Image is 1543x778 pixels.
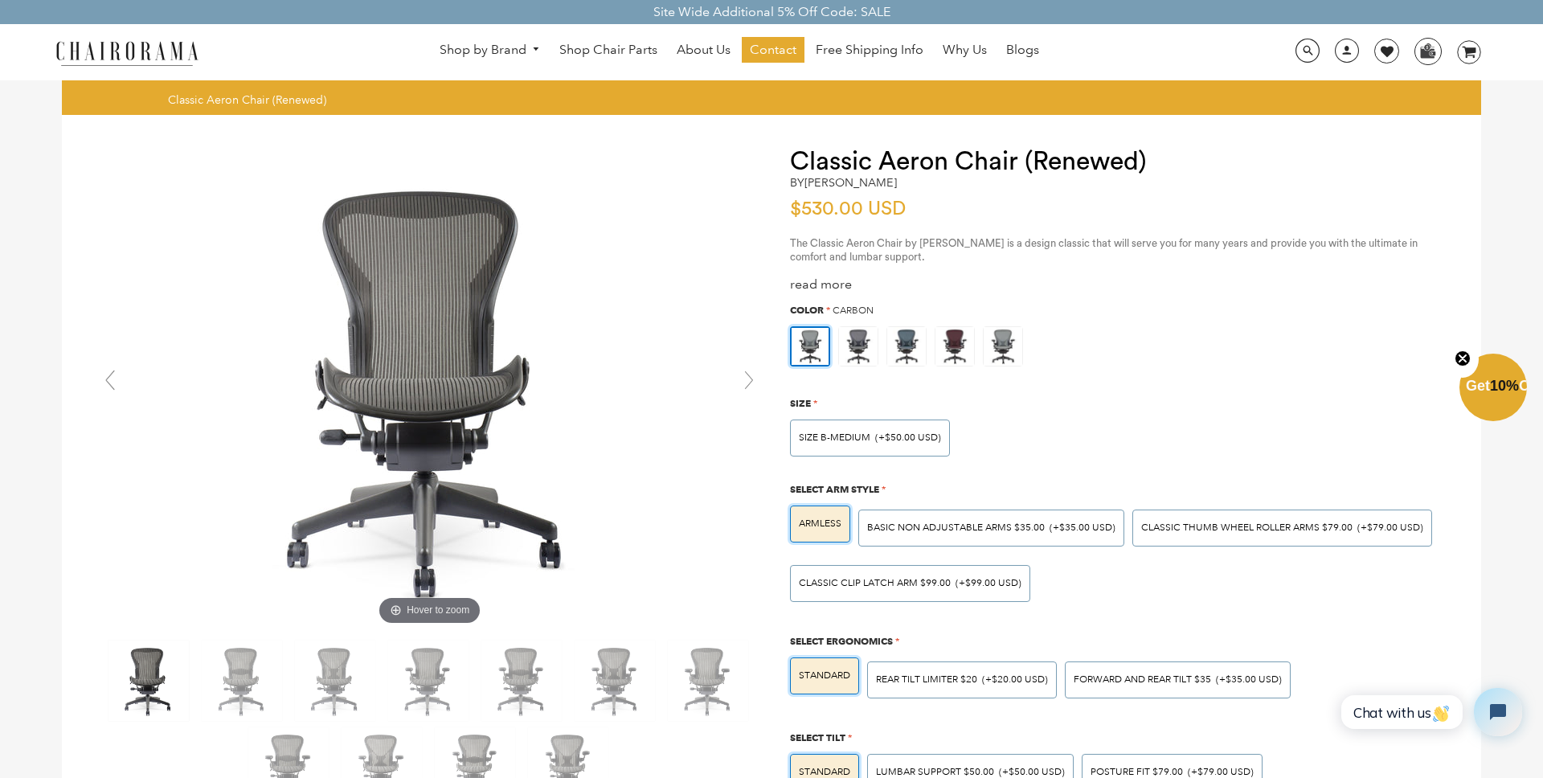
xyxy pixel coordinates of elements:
nav: breadcrumbs [168,92,332,107]
img: https://apo-admin.mageworx.com/front/img/chairorama.myshopify.com/ae6848c9e4cbaa293e2d516f385ec6e... [984,327,1022,366]
img: https://apo-admin.mageworx.com/front/img/chairorama.myshopify.com/f520d7dfa44d3d2e85a5fe9a0a95ca9... [839,327,878,366]
span: (+$35.00 USD) [1216,675,1282,685]
img: WhatsApp_Image_2024-07-12_at_16.23.01.webp [1415,39,1440,63]
img: Classic Aeron Chair (Renewed) - chairorama [668,641,748,721]
span: (+$50.00 USD) [875,433,941,443]
span: Select Ergonomics [790,635,893,647]
a: Free Shipping Info [808,37,931,63]
a: Why Us [935,37,995,63]
img: Classic Aeron Chair (Renewed) - chairorama [295,641,375,721]
span: Get Off [1466,378,1540,394]
span: About Us [677,42,731,59]
img: Classic Aeron Chair (Renewed) - chairorama [189,147,671,629]
span: Carbon [833,305,874,317]
span: Contact [750,42,796,59]
span: 10% [1490,378,1519,394]
nav: DesktopNavigation [276,37,1204,67]
span: Why Us [943,42,987,59]
a: Classic Aeron Chair (Renewed) - chairoramaHover to zoom [189,379,671,395]
img: https://apo-admin.mageworx.com/front/img/chairorama.myshopify.com/ae6848c9e4cbaa293e2d516f385ec6e... [792,328,829,365]
span: Free Shipping Info [816,42,923,59]
img: https://apo-admin.mageworx.com/front/img/chairorama.myshopify.com/934f279385142bb1386b89575167202... [887,327,926,366]
img: Classic Aeron Chair (Renewed) - chairorama [575,641,655,721]
iframe: Tidio Chat [1324,674,1536,750]
span: ARMLESS [799,518,841,530]
span: STANDARD [799,766,850,778]
span: Shop Chair Parts [559,42,657,59]
img: Classic Aeron Chair (Renewed) - chairorama [481,641,562,721]
div: read more [790,276,1450,293]
span: (+$79.00 USD) [1357,523,1423,533]
div: Get10%OffClose teaser [1459,355,1527,423]
a: Shop Chair Parts [551,37,665,63]
span: The Classic Aeron Chair by [PERSON_NAME] is a design classic that will serve you for many years a... [790,238,1418,262]
button: Close teaser [1447,341,1479,378]
img: Classic Aeron Chair (Renewed) - chairorama [202,641,282,721]
span: $530.00 USD [790,199,906,219]
span: (+$35.00 USD) [1050,523,1115,533]
span: LUMBAR SUPPORT $50.00 [876,766,994,778]
a: Shop by Brand [432,38,549,63]
span: Size [790,397,811,409]
span: POSTURE FIT $79.00 [1091,766,1183,778]
span: Rear Tilt Limiter $20 [876,674,977,686]
span: Select Tilt [790,731,845,743]
span: Blogs [1006,42,1039,59]
a: Blogs [998,37,1047,63]
span: Classic Thumb Wheel Roller Arms $79.00 [1141,522,1353,534]
img: Classic Aeron Chair (Renewed) - chairorama [388,641,469,721]
img: Classic Aeron Chair (Renewed) - chairorama [108,641,189,721]
span: (+$20.00 USD) [982,675,1048,685]
span: Select Arm Style [790,483,879,495]
h1: Classic Aeron Chair (Renewed) [790,147,1450,176]
span: Classic Aeron Chair (Renewed) [168,92,326,107]
span: (+$79.00 USD) [1188,768,1254,777]
a: About Us [669,37,739,63]
span: Color [790,304,824,316]
span: BASIC NON ADJUSTABLE ARMS $35.00 [867,522,1045,534]
span: STANDARD [799,669,850,682]
span: SIZE B-MEDIUM [799,432,870,444]
a: Contact [742,37,804,63]
img: https://apo-admin.mageworx.com/front/img/chairorama.myshopify.com/f0a8248bab2644c909809aada6fe08d... [935,327,974,366]
span: Classic Clip Latch Arm $99.00 [799,577,951,589]
span: Forward And Rear Tilt $35 [1074,674,1211,686]
span: (+$99.00 USD) [956,579,1021,588]
a: [PERSON_NAME] [804,175,897,190]
span: (+$50.00 USD) [999,768,1065,777]
img: chairorama [47,39,207,67]
h2: by [790,176,897,190]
